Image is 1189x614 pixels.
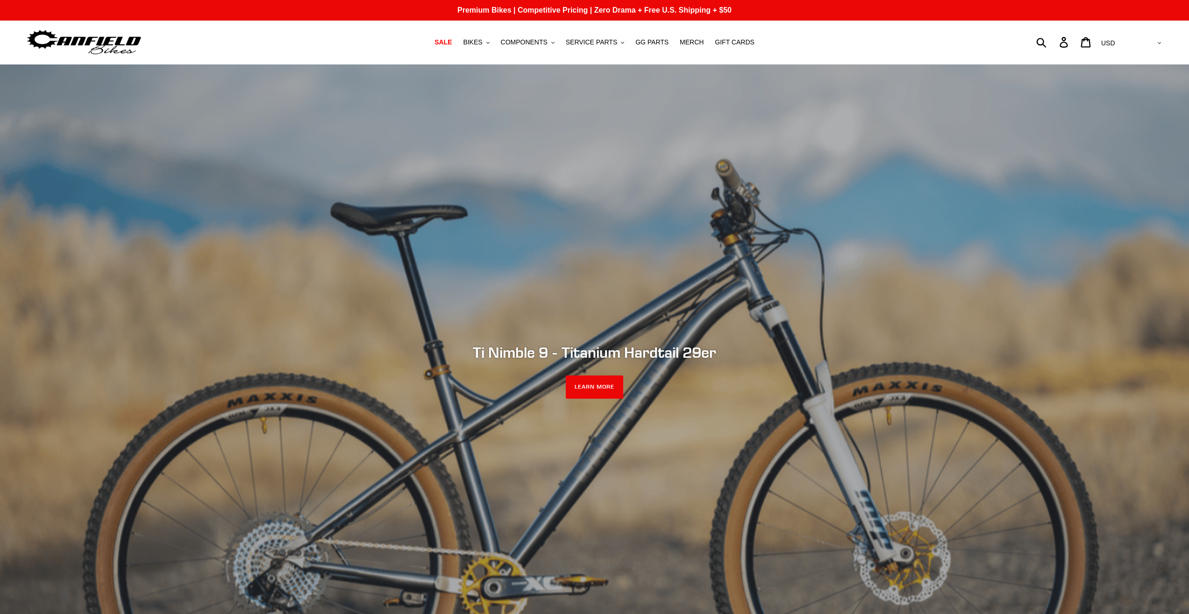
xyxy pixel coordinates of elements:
[26,28,142,57] img: Canfield Bikes
[715,38,755,46] span: GIFT CARDS
[496,36,559,49] button: COMPONENTS
[561,36,629,49] button: SERVICE PARTS
[501,38,548,46] span: COMPONENTS
[430,36,456,49] a: SALE
[635,38,669,46] span: GG PARTS
[675,36,708,49] a: MERCH
[566,376,623,399] a: LEARN MORE
[710,36,759,49] a: GIFT CARDS
[463,38,482,46] span: BIKES
[1041,32,1065,52] input: Search
[434,38,452,46] span: SALE
[680,38,704,46] span: MERCH
[631,36,673,49] a: GG PARTS
[566,38,617,46] span: SERVICE PARTS
[458,36,494,49] button: BIKES
[340,344,849,361] h2: Ti Nimble 9 - Titanium Hardtail 29er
